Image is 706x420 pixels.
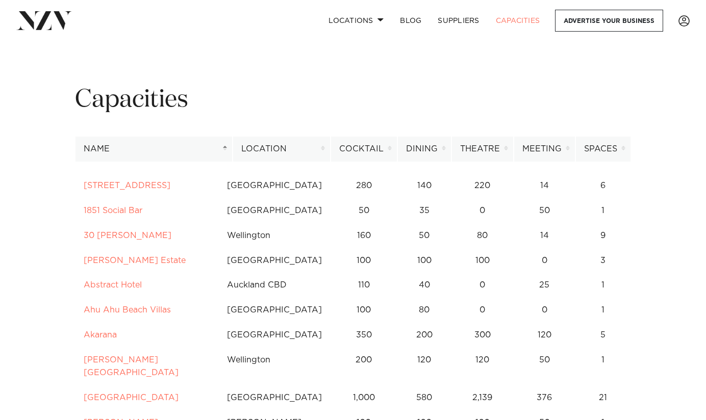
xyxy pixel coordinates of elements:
td: 2,139 [451,385,514,410]
td: 5 [575,323,631,348]
th: Meeting: activate to sort column ascending [514,137,575,162]
td: 80 [397,298,451,323]
td: [GEOGRAPHIC_DATA] [218,173,331,198]
td: 220 [451,173,514,198]
th: Spaces: activate to sort column ascending [575,137,631,162]
td: 1 [575,298,631,323]
td: 35 [397,198,451,223]
a: [PERSON_NAME] Estate [84,256,186,265]
td: 160 [331,223,397,248]
td: 100 [451,248,514,273]
td: [GEOGRAPHIC_DATA] [218,198,331,223]
a: Abstract Hotel [84,281,142,289]
td: 1 [575,198,631,223]
a: 30 [PERSON_NAME] [84,231,171,240]
td: 200 [397,323,451,348]
td: 200 [331,348,397,385]
td: 6 [575,173,631,198]
a: Capacities [488,10,548,32]
td: 376 [514,385,575,410]
td: 120 [397,348,451,385]
td: Auckland CBD [218,273,331,298]
td: 0 [451,198,514,223]
td: 100 [331,248,397,273]
th: Cocktail: activate to sort column ascending [331,137,397,162]
td: [GEOGRAPHIC_DATA] [218,248,331,273]
a: 1851 Social Bar [84,206,142,215]
a: Akarana [84,331,117,339]
th: Dining: activate to sort column ascending [397,137,451,162]
td: 120 [451,348,514,385]
td: Wellington [218,223,331,248]
td: 50 [514,198,575,223]
h1: Capacities [75,84,631,116]
a: [PERSON_NAME][GEOGRAPHIC_DATA] [84,356,179,377]
th: Theatre: activate to sort column ascending [451,137,514,162]
td: 50 [331,198,397,223]
td: 0 [451,298,514,323]
td: 50 [397,223,451,248]
td: 80 [451,223,514,248]
a: SUPPLIERS [430,10,487,32]
td: 110 [331,273,397,298]
td: [GEOGRAPHIC_DATA] [218,323,331,348]
a: [STREET_ADDRESS] [84,181,170,190]
td: 350 [331,323,397,348]
td: 1,000 [331,385,397,410]
td: 120 [514,323,575,348]
td: 0 [514,248,575,273]
a: Ahu Ahu Beach Villas [84,306,171,314]
img: nzv-logo.png [16,11,72,30]
td: 14 [514,173,575,198]
a: Locations [320,10,392,32]
td: 280 [331,173,397,198]
td: 100 [397,248,451,273]
a: Advertise your business [555,10,663,32]
a: [GEOGRAPHIC_DATA] [84,393,179,402]
td: [GEOGRAPHIC_DATA] [218,385,331,410]
td: [GEOGRAPHIC_DATA] [218,298,331,323]
td: Wellington [218,348,331,385]
td: 100 [331,298,397,323]
td: 1 [575,348,631,385]
td: 0 [451,273,514,298]
td: 50 [514,348,575,385]
td: 580 [397,385,451,410]
td: 0 [514,298,575,323]
td: 14 [514,223,575,248]
td: 1 [575,273,631,298]
td: 9 [575,223,631,248]
td: 21 [575,385,631,410]
th: Location: activate to sort column ascending [233,137,331,162]
th: Name: activate to sort column descending [75,137,233,162]
td: 40 [397,273,451,298]
td: 300 [451,323,514,348]
td: 140 [397,173,451,198]
a: BLOG [392,10,430,32]
td: 3 [575,248,631,273]
td: 25 [514,273,575,298]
